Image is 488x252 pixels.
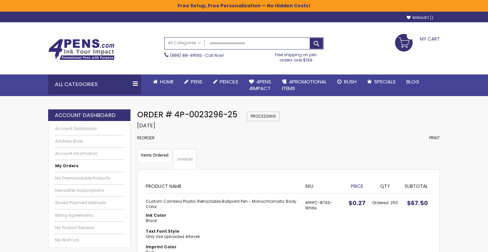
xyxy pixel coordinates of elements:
[48,74,141,94] div: All Categories
[165,38,204,49] a: All Categories
[369,178,401,193] th: Qty
[407,15,433,20] a: Wishlist
[268,50,324,63] div: Free shipping on pen orders over $199
[148,74,179,89] a: Home
[170,53,202,58] a: (888) 88-4PENS
[146,234,299,239] dd: Only Use Uploaded Artwork
[179,74,208,89] a: Pens
[372,200,390,205] span: Ordered
[220,78,238,85] span: Pencils
[160,78,174,85] span: Home
[137,149,172,162] strong: Items Ordered
[249,78,271,92] span: 4Pens 4impact
[332,74,362,89] a: Rush
[55,139,123,144] a: Address Book
[146,244,299,250] dt: Imprint Color
[406,78,419,85] span: Blog
[401,178,431,193] th: Subtotal
[401,74,425,89] a: Blog
[390,200,398,205] span: 250
[55,126,123,131] a: Account Dashboard
[55,213,123,218] a: Billing Agreements
[208,74,244,89] a: Pencils
[344,78,357,85] span: Rush
[349,199,366,207] span: $0.27
[55,151,123,156] a: Account Information
[168,40,201,46] span: All Categories
[362,74,401,89] a: Specials
[247,111,280,121] span: Processing
[146,178,302,193] th: Product Name
[345,178,369,193] th: Price
[48,39,115,60] img: 4Pens Custom Pens and Promotional Products
[55,188,123,193] a: Newsletter Subscriptions
[146,213,299,218] dt: Ink Color
[374,78,396,85] span: Specials
[137,122,155,129] span: [DATE]
[277,74,332,96] a: 4PROMOTIONALITEMS
[146,199,299,209] strong: Custom Cambria Plastic Retractable Ballpoint Pen - Monochromatic Body Color
[282,78,327,92] span: 4PROMOTIONAL ITEMS
[55,176,123,181] a: My Downloadable Products
[407,199,428,207] span: $67.50
[55,200,123,205] a: Stored Payment Methods
[55,163,78,169] strong: My Orders
[174,149,197,170] a: Invoices
[244,74,277,96] a: 4Pens4impact
[146,218,299,223] dd: Black
[146,229,299,234] dt: Text Font Style
[191,78,203,85] span: Pens
[55,237,123,243] a: My Wish List
[55,225,123,230] a: My Product Reviews
[302,178,345,193] th: SKU
[55,112,116,119] strong: Account Dashboard
[55,163,123,169] a: My Orders
[137,135,155,141] a: Reorder
[137,109,237,120] span: Order # 4P-0023296-25
[429,135,440,141] a: Print
[170,53,224,58] span: - Call Now!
